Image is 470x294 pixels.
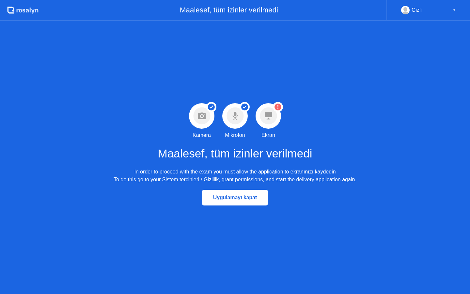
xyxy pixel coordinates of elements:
h1: Maalesef, tüm izinler verilmedi [158,145,312,162]
div: Ekran [261,131,275,139]
div: Kamera [193,131,211,139]
div: Mikrofon [225,131,245,139]
div: In order to proceed with the exam you must allow the application to ekranınızı kaydedin To do thi... [114,168,356,184]
div: Gizli [412,6,422,14]
div: Uygulamayı kapat [204,195,266,201]
div: ▼ [453,6,456,14]
button: Uygulamayı kapat [202,190,268,205]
